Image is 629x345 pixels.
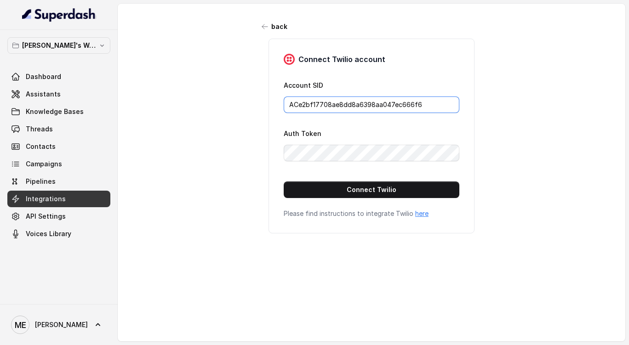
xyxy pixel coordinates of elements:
[7,191,110,207] a: Integrations
[26,90,61,99] span: Assistants
[26,107,84,116] span: Knowledge Bases
[284,54,295,65] img: twilio.7c09a4f4c219fa09ad352260b0a8157b.svg
[298,54,385,65] h3: Connect Twilio account
[26,212,66,221] span: API Settings
[7,208,110,225] a: API Settings
[26,229,71,238] span: Voices Library
[7,103,110,120] a: Knowledge Bases
[284,130,321,137] label: Auth Token
[26,194,66,204] span: Integrations
[7,86,110,102] a: Assistants
[7,138,110,155] a: Contacts
[284,209,459,218] p: Please find instructions to integrate Twilio
[7,226,110,242] a: Voices Library
[257,18,293,35] button: back
[26,142,56,151] span: Contacts
[7,121,110,137] a: Threads
[35,320,88,329] span: [PERSON_NAME]
[22,40,96,51] p: [PERSON_NAME]'s Workspace
[7,173,110,190] a: Pipelines
[26,177,56,186] span: Pipelines
[22,7,96,22] img: light.svg
[284,181,459,198] button: Connect Twilio
[26,72,61,81] span: Dashboard
[26,124,53,134] span: Threads
[284,81,323,89] label: Account SID
[7,68,110,85] a: Dashboard
[15,320,26,330] text: ME
[7,37,110,54] button: [PERSON_NAME]'s Workspace
[26,159,62,169] span: Campaigns
[7,312,110,338] a: [PERSON_NAME]
[415,209,429,217] a: here
[7,156,110,172] a: Campaigns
